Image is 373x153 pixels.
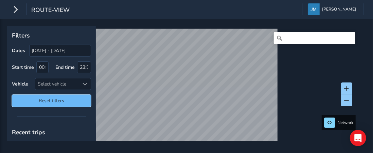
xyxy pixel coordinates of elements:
div: Select vehicle [35,78,79,90]
span: Network [338,120,353,125]
span: [PERSON_NAME] [322,3,356,15]
label: Dates [12,47,25,54]
canvas: Map [10,29,278,149]
label: Vehicle [12,81,28,87]
label: End time [55,64,75,71]
label: Start time [12,64,34,71]
p: Filters [12,31,91,40]
div: Open Intercom Messenger [350,130,366,146]
span: Recent trips [12,128,45,136]
input: Search [274,32,355,44]
img: diamond-layout [308,3,320,15]
span: Reset filters [17,97,86,104]
button: [PERSON_NAME] [308,3,358,15]
button: Reset filters [12,95,91,107]
span: route-view [31,6,70,15]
